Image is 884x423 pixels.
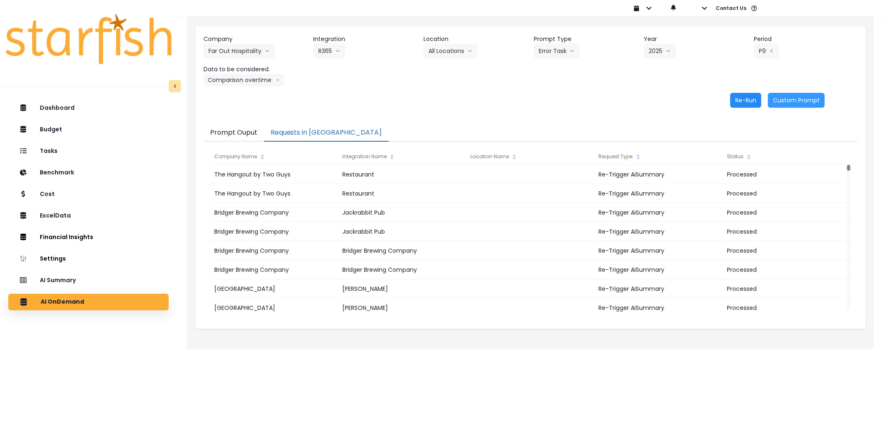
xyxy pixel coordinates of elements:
div: Re-Trigger AiSummary [595,165,722,184]
div: [GEOGRAPHIC_DATA] [210,298,338,317]
div: Re-Trigger AiSummary [595,222,722,241]
div: Request Type [595,148,722,165]
svg: sort [259,154,266,160]
div: Processed [723,184,850,203]
div: Re-Trigger AiSummary [595,241,722,260]
header: Prompt Type [534,35,637,44]
button: Error Taskarrow down line [534,44,580,58]
button: Re-Run [730,93,761,108]
div: Re-Trigger AiSummary [595,260,722,279]
div: Bridger Brewing Company [210,222,338,241]
button: All Locationsarrow down line [424,44,477,58]
div: Location Name [466,148,594,165]
button: AI OnDemand [8,294,169,310]
div: [PERSON_NAME] [338,279,466,298]
svg: arrow down line [335,47,340,55]
div: [GEOGRAPHIC_DATA] [210,279,338,298]
div: [PERSON_NAME] [338,298,466,317]
button: 2025arrow down line [644,44,676,58]
div: Bridger Brewing Company [210,203,338,222]
button: Dashboard [8,100,169,116]
p: Tasks [40,147,58,155]
svg: arrow down line [666,47,671,55]
button: Requests in [GEOGRAPHIC_DATA] [264,124,389,142]
button: Cost [8,186,169,203]
button: AI Summary [8,272,169,289]
div: Re-Trigger AiSummary [595,279,722,298]
header: Integration [313,35,417,44]
button: Benchmark [8,164,169,181]
div: Bridger Brewing Company [338,241,466,260]
div: Processed [723,298,850,317]
div: Processed [723,203,850,222]
div: Bridger Brewing Company [338,260,466,279]
div: Company Name [210,148,338,165]
header: Company [203,35,307,44]
button: ExcelData [8,208,169,224]
button: Tasks [8,143,169,160]
svg: arrow left line [769,47,774,55]
div: Bridger Brewing Company [210,241,338,260]
button: P9arrow left line [754,44,779,58]
button: Comparison overtimearrow down line [203,74,284,86]
p: Cost [40,191,55,198]
svg: sort [511,154,518,160]
svg: arrow down line [265,47,270,55]
header: Period [754,35,857,44]
button: Settings [8,251,169,267]
svg: sort [389,154,395,160]
svg: arrow down line [570,47,575,55]
div: Integration Name [338,148,466,165]
div: Status [723,148,850,165]
p: Dashboard [40,104,75,111]
p: AI OnDemand [41,298,84,306]
button: Budget [8,121,169,138]
div: The Hangout by Two Guys [210,165,338,184]
button: Financial Insights [8,229,169,246]
div: Bridger Brewing Company [210,260,338,279]
button: Custom Prompt [768,93,825,108]
div: Processed [723,241,850,260]
svg: arrow down line [467,47,472,55]
header: Location [424,35,527,44]
div: Jackrabbit Pub [338,203,466,222]
p: Benchmark [40,169,74,176]
div: Restaurant [338,165,466,184]
header: Year [644,35,748,44]
svg: arrow down line [276,76,280,84]
p: ExcelData [40,212,71,219]
div: Re-Trigger AiSummary [595,298,722,317]
p: Budget [40,126,62,133]
div: Processed [723,279,850,298]
div: Processed [723,260,850,279]
div: The Hangout by Two Guys [210,184,338,203]
button: R365arrow down line [313,44,345,58]
p: AI Summary [40,277,76,284]
svg: sort [635,154,642,160]
div: Processed [723,222,850,241]
svg: sort [746,154,752,160]
div: Re-Trigger AiSummary [595,203,722,222]
button: Prompt Ouput [203,124,264,142]
div: Jackrabbit Pub [338,222,466,241]
div: Re-Trigger AiSummary [595,184,722,203]
header: Data to be considered. [203,65,307,74]
button: Far Out Hospitalityarrow down line [203,44,275,58]
div: Processed [723,165,850,184]
div: Restaurant [338,184,466,203]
